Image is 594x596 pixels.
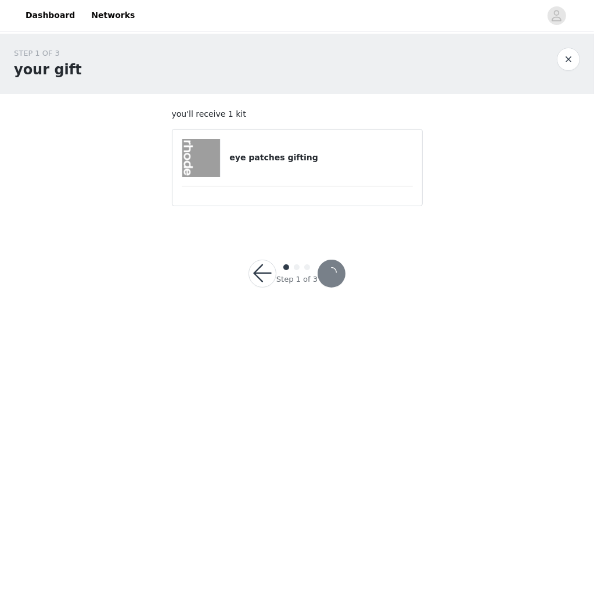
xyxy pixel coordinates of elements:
h1: your gift [14,59,82,80]
p: you'll receive 1 kit [172,108,423,120]
a: Networks [84,2,142,28]
div: Step 1 of 3 [276,274,318,285]
a: Dashboard [19,2,82,28]
div: avatar [551,6,562,25]
h4: eye patches gifting [229,152,412,164]
img: eye patches gifting [182,139,221,177]
div: STEP 1 OF 3 [14,48,82,59]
